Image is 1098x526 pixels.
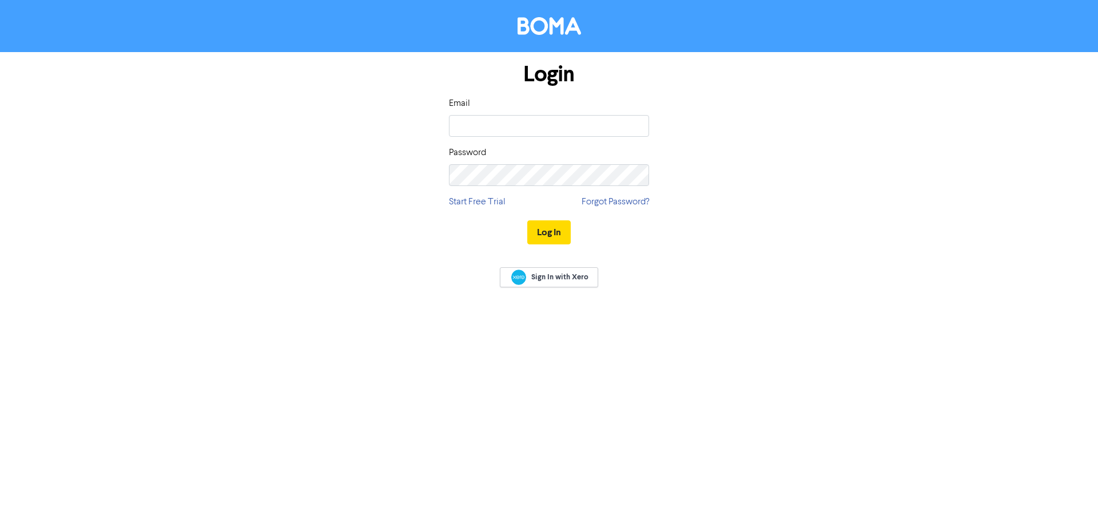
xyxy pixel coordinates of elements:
[500,267,598,287] a: Sign In with Xero
[582,195,649,209] a: Forgot Password?
[449,61,649,88] h1: Login
[449,146,486,160] label: Password
[449,97,470,110] label: Email
[511,270,526,285] img: Xero logo
[518,17,581,35] img: BOMA Logo
[527,220,571,244] button: Log In
[449,195,506,209] a: Start Free Trial
[531,272,588,282] span: Sign In with Xero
